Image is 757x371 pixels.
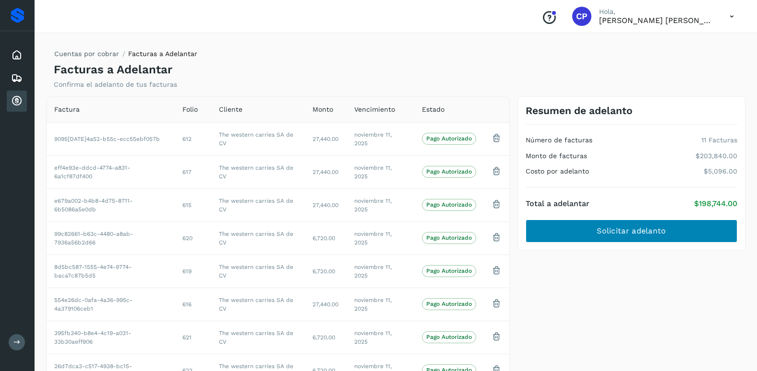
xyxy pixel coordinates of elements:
[175,188,211,221] td: 615
[182,104,198,115] span: Folio
[211,155,305,188] td: The western carries SA de CV
[175,255,211,288] td: 619
[597,226,666,236] span: Solicitar adelanto
[211,188,305,221] td: The western carries SA de CV
[211,288,305,321] td: The western carries SA de CV
[599,8,714,16] p: Hola,
[211,221,305,255] td: The western carries SA de CV
[599,16,714,25] p: Cynthia Paola Carreón López
[211,321,305,354] td: The western carries SA de CV
[354,164,392,180] span: noviembre 11, 2025
[701,136,737,144] p: 11 Facturas
[312,301,338,308] span: 27,440.00
[354,131,392,147] span: noviembre 11, 2025
[696,152,737,160] p: $203,840.00
[47,188,175,221] td: e679a002-b4b8-4d75-8711-6b5086a5e0db
[426,234,472,241] p: Pago Autorizado
[312,202,338,209] span: 27,440.00
[312,104,333,115] span: Monto
[354,264,392,279] span: noviembre 11, 2025
[422,104,445,115] span: Estado
[47,122,175,155] td: 9095[DATE]4a52-b55c-ecc55ebf057b
[312,334,335,341] span: 6,720.00
[7,91,27,112] div: Cuentas por cobrar
[526,152,587,160] h4: Monto de facturas
[526,136,592,144] h4: Número de facturas
[354,231,392,246] span: noviembre 11, 2025
[354,297,392,312] span: noviembre 11, 2025
[7,45,27,66] div: Inicio
[54,81,177,89] p: Confirma el adelanto de tus facturas
[354,197,392,213] span: noviembre 11, 2025
[54,63,172,77] h4: Facturas a Adelantar
[47,155,175,188] td: eff4e93e-ddcd-4774-a831-6a1cf87df400
[54,50,119,58] a: Cuentas por cobrar
[526,167,589,175] h4: Costo por adelanto
[47,321,175,354] td: 395fb340-b8e4-4c19-a031-33b30aeff906
[426,168,472,175] p: Pago Autorizado
[354,104,395,115] span: Vencimiento
[175,122,211,155] td: 612
[211,255,305,288] td: The western carries SA de CV
[426,135,472,142] p: Pago Autorizado
[47,255,175,288] td: 8d5bc587-1555-4e74-9774-baca7c87b5d5
[312,169,338,175] span: 27,440.00
[426,301,472,307] p: Pago Autorizado
[426,201,472,208] p: Pago Autorizado
[54,49,197,63] nav: breadcrumb
[175,155,211,188] td: 617
[175,221,211,255] td: 620
[312,136,338,142] span: 27,440.00
[47,221,175,255] td: 99c82661-b63c-4480-a8ab-7936a56b2d66
[211,122,305,155] td: The western carries SA de CV
[526,104,633,116] h3: Resumen de adelanto
[175,321,211,354] td: 621
[426,334,472,340] p: Pago Autorizado
[526,220,737,243] button: Solicitar adelanto
[7,68,27,89] div: Embarques
[694,199,737,208] p: $198,744.00
[426,267,472,274] p: Pago Autorizado
[219,104,242,115] span: Cliente
[312,268,335,275] span: 6,720.00
[128,50,197,58] span: Facturas a Adelantar
[526,199,589,208] h4: Total a adelantar
[312,235,335,242] span: 6,720.00
[54,104,80,115] span: Factura
[354,330,392,345] span: noviembre 11, 2025
[175,288,211,321] td: 616
[704,167,737,175] p: $5,096.00
[47,288,175,321] td: 554e26dc-0afa-4a36-995c-4a379106ceb1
